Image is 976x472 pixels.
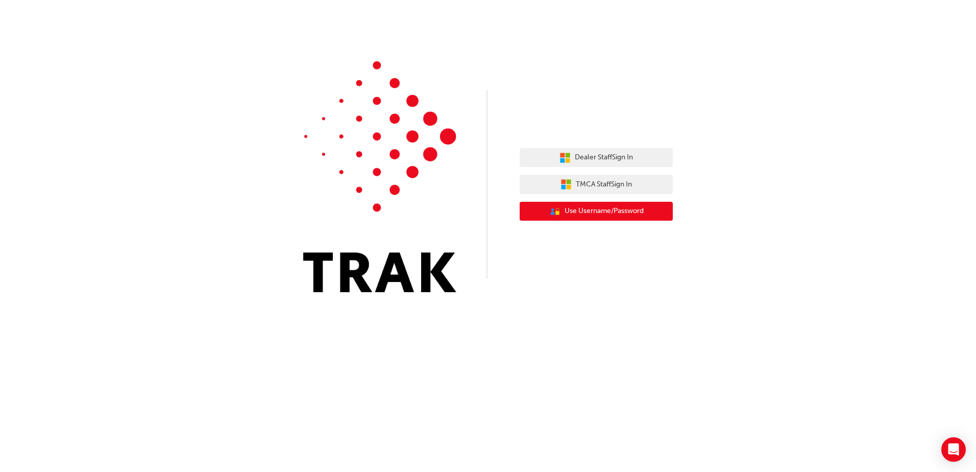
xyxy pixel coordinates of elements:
button: TMCA StaffSign In [520,175,673,194]
span: TMCA Staff Sign In [576,179,632,191]
button: Dealer StaffSign In [520,148,673,168]
span: Dealer Staff Sign In [575,152,633,163]
div: Open Intercom Messenger [941,437,966,462]
button: Use Username/Password [520,202,673,221]
img: Trak [303,61,456,292]
span: Use Username/Password [565,205,644,217]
